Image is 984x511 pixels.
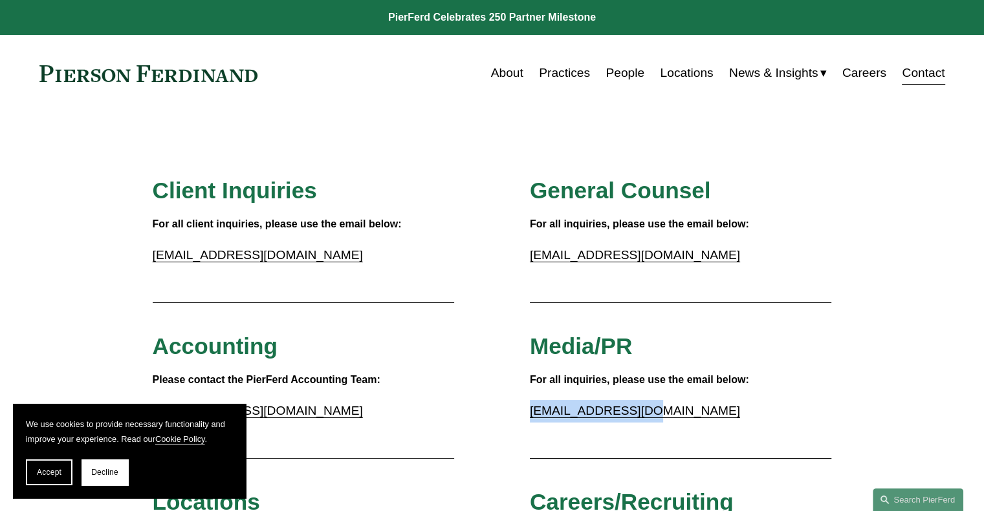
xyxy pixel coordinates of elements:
a: Contact [902,61,945,85]
span: Accept [37,468,61,477]
span: Accounting [153,333,278,359]
strong: For all client inquiries, please use the email below: [153,218,402,229]
a: [EMAIL_ADDRESS][DOMAIN_NAME] [153,248,363,262]
strong: For all inquiries, please use the email below: [530,374,749,385]
a: Careers [842,61,886,85]
strong: For all inquiries, please use the email below: [530,218,749,229]
a: folder dropdown [729,61,827,85]
span: Media/PR [530,333,632,359]
button: Accept [26,459,72,485]
p: We use cookies to provide necessary functionality and improve your experience. Read our . [26,417,233,446]
strong: Please contact the PierFerd Accounting Team: [153,374,380,385]
a: People [606,61,644,85]
span: Client Inquiries [153,178,317,203]
span: News & Insights [729,62,818,85]
a: Locations [660,61,713,85]
a: Practices [539,61,590,85]
a: Search this site [873,488,963,511]
span: Decline [91,468,118,477]
a: [EMAIL_ADDRESS][DOMAIN_NAME] [153,404,363,417]
span: General Counsel [530,178,711,203]
button: Decline [82,459,128,485]
a: [EMAIL_ADDRESS][DOMAIN_NAME] [530,404,740,417]
section: Cookie banner [13,404,246,498]
a: About [491,61,523,85]
a: [EMAIL_ADDRESS][DOMAIN_NAME] [530,248,740,262]
a: Cookie Policy [155,434,205,444]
